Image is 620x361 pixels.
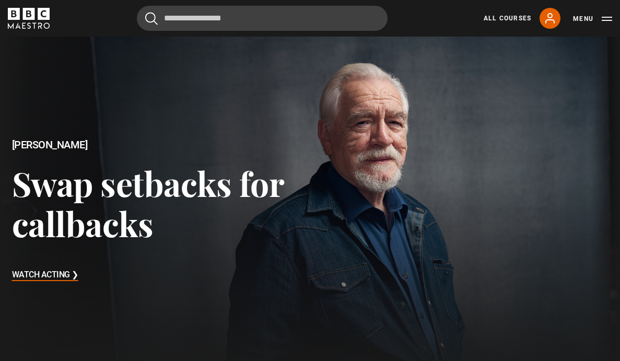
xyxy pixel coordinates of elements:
button: Submit the search query [145,12,158,25]
h3: Swap setbacks for callbacks [12,163,310,244]
a: All Courses [484,14,531,23]
h2: [PERSON_NAME] [12,139,310,151]
svg: BBC Maestro [8,8,50,29]
input: Search [137,6,388,31]
button: Toggle navigation [573,14,612,24]
h3: Watch Acting ❯ [12,267,78,283]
